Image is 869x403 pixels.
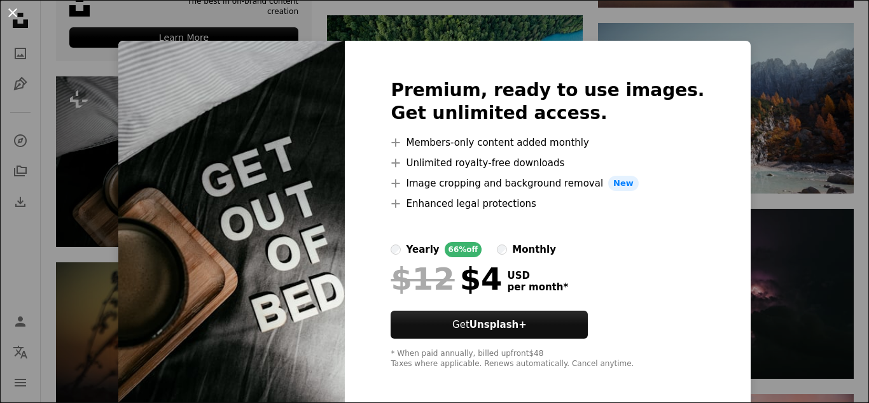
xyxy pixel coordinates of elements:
h2: Premium, ready to use images. Get unlimited access. [391,79,704,125]
div: yearly [406,242,439,257]
li: Enhanced legal protections [391,196,704,211]
strong: Unsplash+ [469,319,527,330]
span: per month * [507,281,568,293]
input: yearly66%off [391,244,401,255]
div: monthly [512,242,556,257]
li: Members-only content added monthly [391,135,704,150]
span: New [608,176,639,191]
div: * When paid annually, billed upfront $48 Taxes where applicable. Renews automatically. Cancel any... [391,349,704,369]
input: monthly [497,244,507,255]
span: $12 [391,262,454,295]
li: Unlimited royalty-free downloads [391,155,704,171]
button: GetUnsplash+ [391,311,588,339]
div: $4 [391,262,502,295]
div: 66% off [445,242,482,257]
li: Image cropping and background removal [391,176,704,191]
span: USD [507,270,568,281]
